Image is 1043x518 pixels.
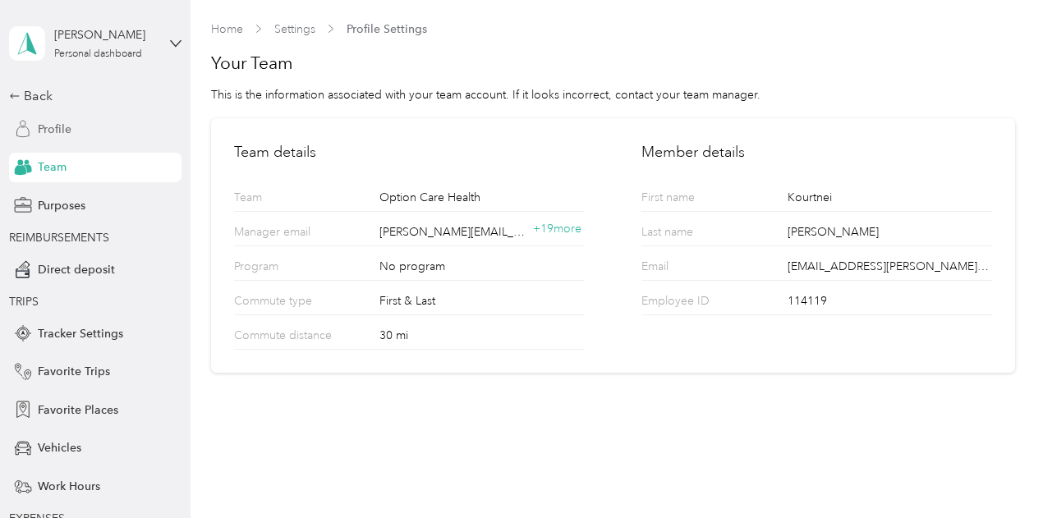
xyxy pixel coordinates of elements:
div: Kourtnei [788,189,992,211]
div: [EMAIL_ADDRESS][PERSON_NAME][DOMAIN_NAME] [788,258,992,280]
p: Employee ID [641,292,768,314]
div: Personal dashboard [54,49,142,59]
span: Favorite Places [38,401,118,419]
span: Favorite Trips [38,363,110,380]
div: Back [9,86,173,106]
span: Direct deposit [38,261,115,278]
span: Team [38,158,67,176]
h2: Member details [641,141,991,163]
div: [PERSON_NAME] [788,223,992,245]
div: 114119 [788,292,992,314]
span: [PERSON_NAME][EMAIL_ADDRESS][DOMAIN_NAME] [379,223,533,241]
p: Commute distance [234,327,361,349]
span: Profile [38,121,71,138]
div: [PERSON_NAME] [54,26,157,44]
a: Home [211,22,243,36]
span: Profile Settings [347,21,427,38]
h1: Your Team [211,52,1015,75]
div: No program [379,258,584,280]
span: Tracker Settings [38,325,123,342]
div: First & Last [379,292,584,314]
h2: Team details [234,141,584,163]
div: 30 mi [379,327,584,349]
p: Last name [641,223,768,245]
span: + 19 more [533,222,581,236]
p: Commute type [234,292,361,314]
p: Manager email [234,223,361,245]
p: First name [641,189,768,211]
p: Program [234,258,361,280]
div: This is the information associated with your team account. If it looks incorrect, contact your te... [211,86,1015,103]
a: Settings [274,22,315,36]
p: Email [641,258,768,280]
span: Vehicles [38,439,81,456]
div: Option Care Health [379,189,584,211]
p: Team [234,189,361,211]
iframe: Everlance-gr Chat Button Frame [951,426,1043,518]
span: Purposes [38,197,85,214]
span: TRIPS [9,295,39,309]
span: Work Hours [38,478,100,495]
span: REIMBURSEMENTS [9,231,109,245]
